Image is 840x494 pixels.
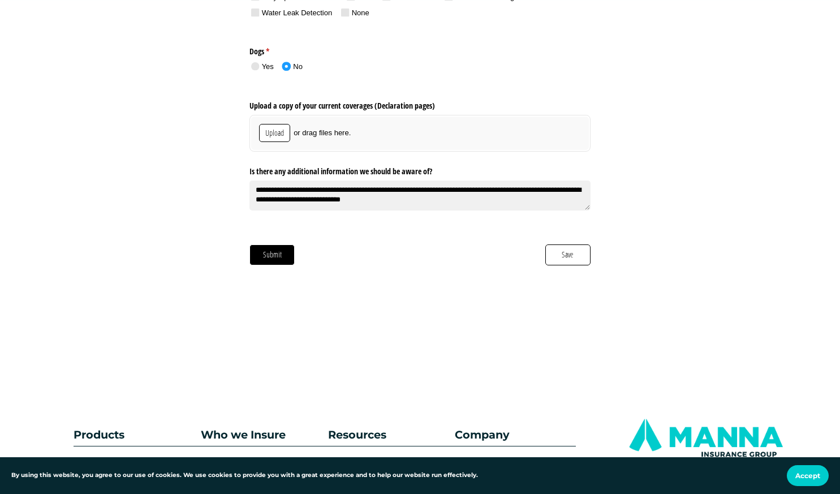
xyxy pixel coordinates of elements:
[249,162,591,177] label: Is there any additional information we should be aware of?
[262,62,274,72] div: Yes
[262,248,282,261] span: Submit
[249,244,295,265] button: Submit
[328,426,449,444] p: Resources
[259,124,290,142] button: Upload
[262,8,333,18] div: Water Leak Detection
[11,471,478,480] p: By using this website, you agree to our use of cookies. We use cookies to provide you with a grea...
[787,465,829,486] button: Accept
[294,128,351,138] span: or drag files here.
[545,244,591,265] button: Save
[293,62,303,72] div: No
[352,8,369,18] div: None
[795,471,820,480] span: Accept
[249,97,591,111] label: Upload a copy of your current coverages (Declaration pages)
[74,426,162,444] p: Products
[455,426,576,444] p: Company
[201,426,322,444] p: Who we Insure
[249,42,591,57] legend: Dogs
[561,248,574,261] span: Save
[265,127,285,139] span: Upload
